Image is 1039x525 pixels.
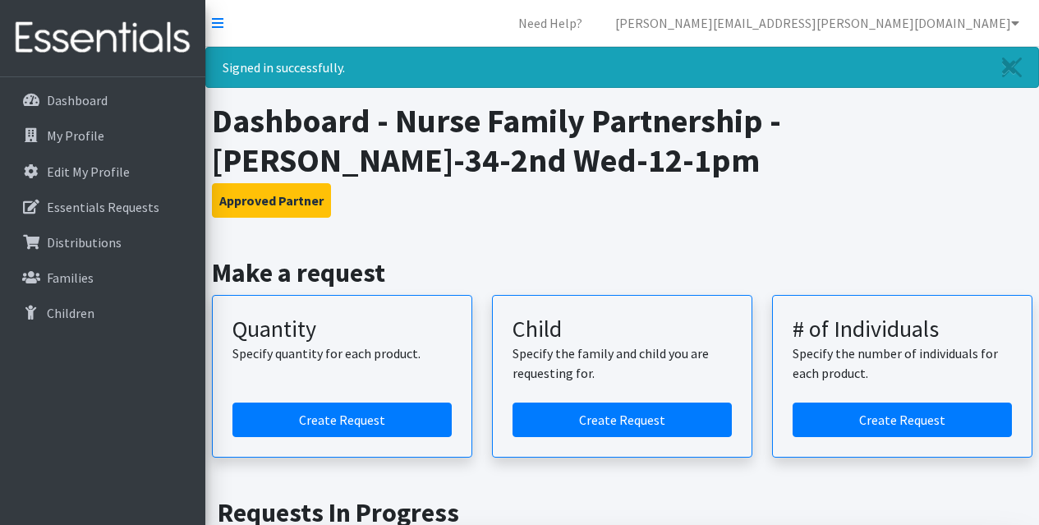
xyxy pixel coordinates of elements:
a: Edit My Profile [7,155,199,188]
a: Distributions [7,226,199,259]
h3: # of Individuals [793,315,1012,343]
h2: Make a request [212,257,1033,288]
a: Children [7,297,199,329]
button: Approved Partner [212,183,331,218]
p: Specify the number of individuals for each product. [793,343,1012,383]
a: My Profile [7,119,199,152]
a: Close [986,48,1038,87]
p: Distributions [47,234,122,251]
div: Signed in successfully. [205,47,1039,88]
a: Essentials Requests [7,191,199,223]
a: Dashboard [7,84,199,117]
h1: Dashboard - Nurse Family Partnership - [PERSON_NAME]-34-2nd Wed-12-1pm [212,101,1033,180]
p: Dashboard [47,92,108,108]
p: Essentials Requests [47,199,159,215]
h3: Child [513,315,732,343]
h3: Quantity [232,315,452,343]
p: Children [47,305,94,321]
p: Specify quantity for each product. [232,343,452,363]
a: Create a request by number of individuals [793,403,1012,437]
a: Families [7,261,199,294]
p: My Profile [47,127,104,144]
p: Edit My Profile [47,163,130,180]
a: Create a request for a child or family [513,403,732,437]
a: Need Help? [505,7,595,39]
p: Families [47,269,94,286]
a: [PERSON_NAME][EMAIL_ADDRESS][PERSON_NAME][DOMAIN_NAME] [602,7,1032,39]
img: HumanEssentials [7,11,199,66]
p: Specify the family and child you are requesting for. [513,343,732,383]
a: Create a request by quantity [232,403,452,437]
